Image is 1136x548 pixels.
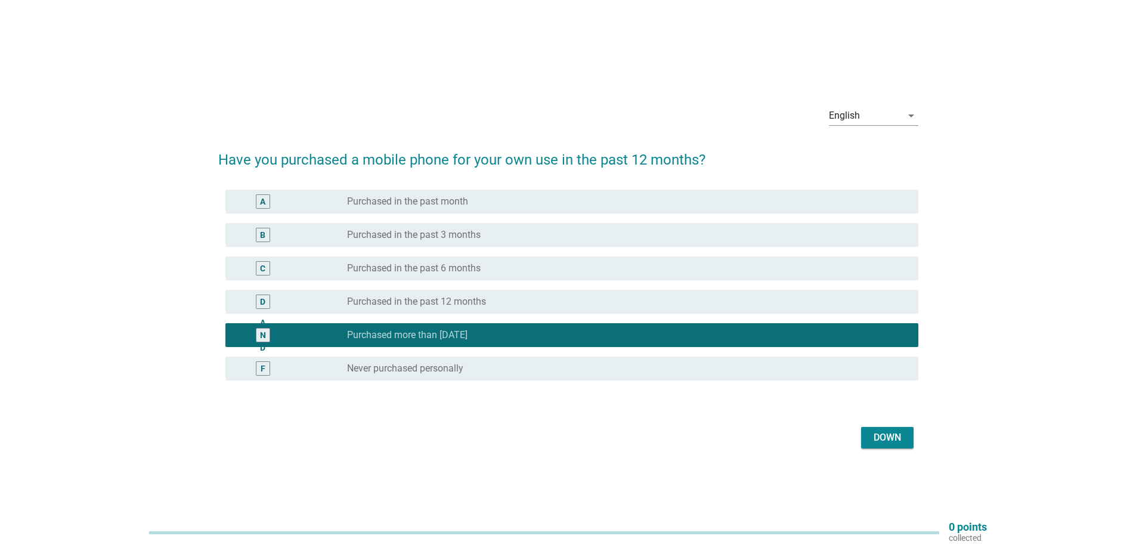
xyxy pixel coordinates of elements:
[347,196,468,207] font: Purchased in the past month
[261,362,265,374] div: F
[874,432,901,443] font: Down
[260,262,265,274] div: C
[347,363,463,374] font: Never purchased personally
[260,228,265,241] div: B
[347,329,468,340] font: Purchased more than [DATE]
[829,110,860,121] font: English
[260,295,265,308] div: D
[949,532,987,543] p: collected
[347,296,486,307] font: Purchased in the past 12 months
[218,137,918,171] h2: Have you purchased a mobile phone for your own use in the past 12 months?
[347,229,481,240] font: Purchased in the past 3 months
[260,317,266,352] font: AND
[260,195,265,208] div: A
[949,522,987,532] p: 0 points
[861,427,914,448] button: Down
[347,262,481,274] font: Purchased in the past 6 months
[904,109,918,123] i: arrow_drop_down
